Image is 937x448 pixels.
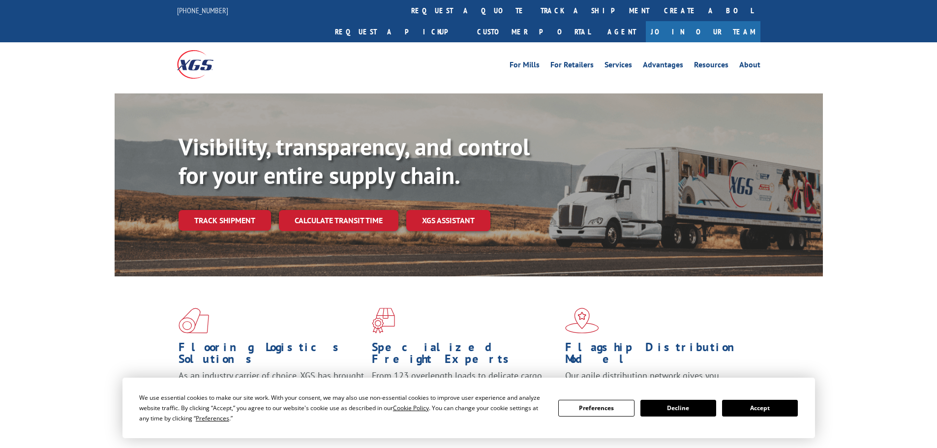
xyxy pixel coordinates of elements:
[510,61,540,72] a: For Mills
[177,5,228,15] a: [PHONE_NUMBER]
[722,400,798,417] button: Accept
[372,370,558,414] p: From 123 overlength loads to delicate cargo, our experienced staff knows the best way to move you...
[196,414,229,422] span: Preferences
[739,61,760,72] a: About
[565,370,746,393] span: Our agile distribution network gives you nationwide inventory management on demand.
[640,400,716,417] button: Decline
[179,308,209,333] img: xgs-icon-total-supply-chain-intelligence-red
[328,21,470,42] a: Request a pickup
[406,210,490,231] a: XGS ASSISTANT
[179,210,271,231] a: Track shipment
[122,378,815,438] div: Cookie Consent Prompt
[139,392,546,423] div: We use essential cookies to make our site work. With your consent, we may also use non-essential ...
[558,400,634,417] button: Preferences
[179,370,364,405] span: As an industry carrier of choice, XGS has brought innovation and dedication to flooring logistics...
[470,21,598,42] a: Customer Portal
[372,341,558,370] h1: Specialized Freight Experts
[372,308,395,333] img: xgs-icon-focused-on-flooring-red
[179,131,530,190] b: Visibility, transparency, and control for your entire supply chain.
[550,61,594,72] a: For Retailers
[605,61,632,72] a: Services
[565,308,599,333] img: xgs-icon-flagship-distribution-model-red
[393,404,429,412] span: Cookie Policy
[646,21,760,42] a: Join Our Team
[179,341,364,370] h1: Flooring Logistics Solutions
[279,210,398,231] a: Calculate transit time
[694,61,728,72] a: Resources
[598,21,646,42] a: Agent
[643,61,683,72] a: Advantages
[565,341,751,370] h1: Flagship Distribution Model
